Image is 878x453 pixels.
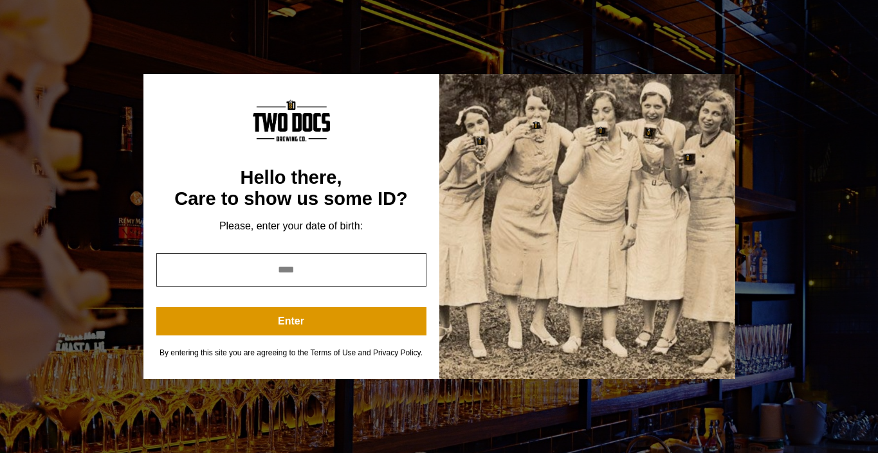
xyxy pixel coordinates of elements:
[156,307,426,335] button: Enter
[156,348,426,358] div: By entering this site you are agreeing to the Terms of Use and Privacy Policy.
[156,167,426,210] div: Hello there, Care to show us some ID?
[253,100,330,141] img: Content Logo
[156,220,426,233] div: Please, enter your date of birth:
[156,253,426,287] input: year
